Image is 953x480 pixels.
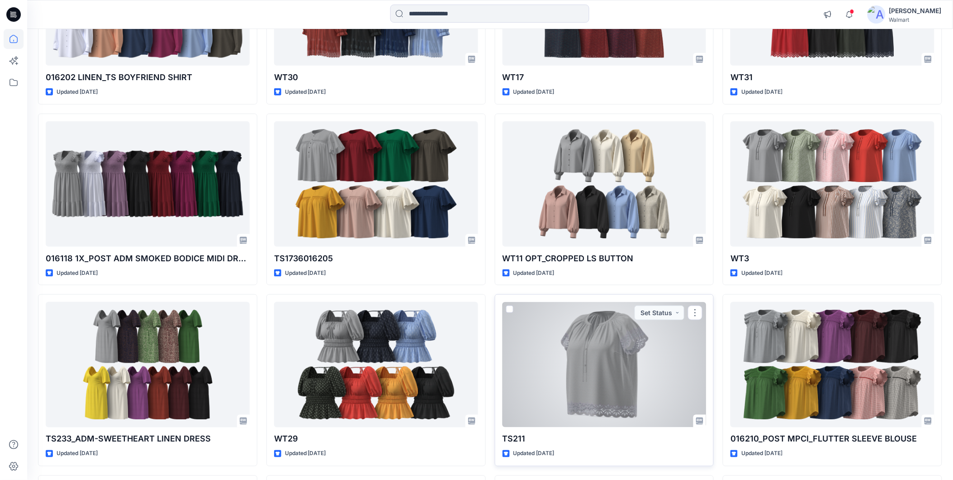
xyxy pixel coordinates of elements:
p: Updated [DATE] [513,269,555,278]
div: [PERSON_NAME] [889,5,942,16]
a: WT11 OPT_CROPPED LS BUTTON [503,121,706,247]
a: 016210_POST MPCI_FLUTTER SLEEVE BLOUSE [730,302,934,427]
p: Updated [DATE] [741,87,782,97]
a: WT3 [730,121,934,247]
p: WT30 [274,71,478,84]
p: WT31 [730,71,934,84]
img: avatar [868,5,886,24]
p: Updated [DATE] [57,269,98,278]
div: Walmart [889,16,942,23]
a: 016118 1X_POST ADM SMOKED BODICE MIDI DRESS [46,121,250,247]
p: 016202 LINEN_TS BOYFRIEND SHIRT [46,71,250,84]
a: TS233_ADM-SWEETHEART LINEN DRESS [46,302,250,427]
p: WT17 [503,71,706,84]
p: Updated [DATE] [513,87,555,97]
p: TS233_ADM-SWEETHEART LINEN DRESS [46,433,250,446]
p: Updated [DATE] [741,449,782,459]
p: TS211 [503,433,706,446]
a: TS1736016205 [274,121,478,247]
a: WT29 [274,302,478,427]
p: Updated [DATE] [57,87,98,97]
p: TS1736016205 [274,252,478,265]
p: WT29 [274,433,478,446]
p: WT3 [730,252,934,265]
p: Updated [DATE] [285,87,326,97]
p: Updated [DATE] [741,269,782,278]
p: 016118 1X_POST ADM SMOKED BODICE MIDI DRESS [46,252,250,265]
p: WT11 OPT_CROPPED LS BUTTON [503,252,706,265]
p: 016210_POST MPCI_FLUTTER SLEEVE BLOUSE [730,433,934,446]
p: Updated [DATE] [285,449,326,459]
p: Updated [DATE] [57,449,98,459]
a: TS211 [503,302,706,427]
p: Updated [DATE] [513,449,555,459]
p: Updated [DATE] [285,269,326,278]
